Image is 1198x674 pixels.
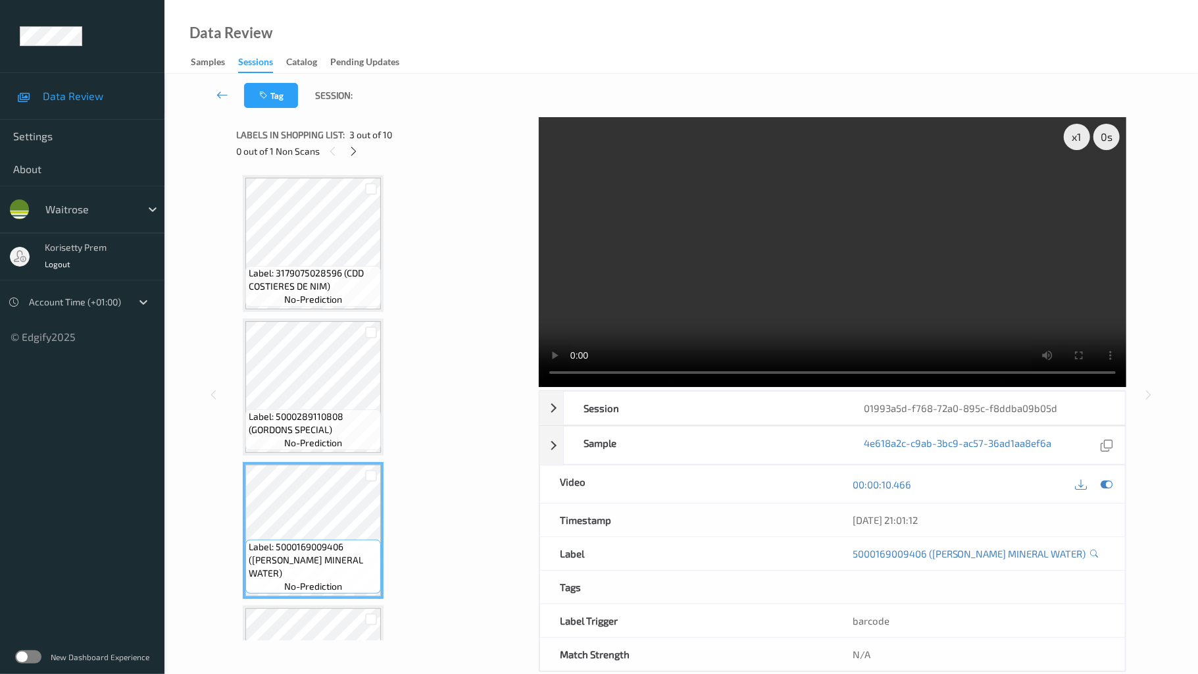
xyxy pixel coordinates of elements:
div: Pending Updates [330,55,399,72]
div: 01993a5d-f768-72a0-895c-f8ddba09b05d [845,392,1126,425]
a: Sessions [238,53,286,73]
div: Sessions [238,55,273,73]
a: Samples [191,53,238,72]
div: Video [540,465,833,503]
button: Tag [244,83,298,108]
div: Sample [564,427,845,464]
span: no-prediction [284,580,342,593]
span: Label: 3179075028596 (CDD COSTIERES DE NIM) [249,267,378,293]
span: Labels in shopping list: [236,128,345,142]
a: Pending Updates [330,53,412,72]
span: no-prediction [284,436,342,450]
div: N/A [833,638,1126,671]
div: Tags [540,571,833,604]
div: Label Trigger [540,604,833,637]
div: Session01993a5d-f768-72a0-895c-f8ddba09b05d [539,391,1126,425]
span: no-prediction [284,293,342,306]
a: 4e618a2c-c9ab-3bc9-ac57-36ad1aa8ef6a [864,436,1052,454]
div: 0 out of 1 Non Scans [236,143,530,159]
span: Session: [315,89,353,102]
div: Sample4e618a2c-c9ab-3bc9-ac57-36ad1aa8ef6a [539,426,1126,465]
a: 00:00:10.466 [853,478,911,491]
div: x 1 [1064,124,1090,150]
a: 5000169009406 ([PERSON_NAME] MINERAL WATER) [853,547,1086,560]
span: Label: 5000289110808 (GORDONS SPECIAL) [249,410,378,436]
div: [DATE] 21:01:12 [853,513,1106,527]
div: 0 s [1093,124,1120,150]
div: Label [540,537,833,570]
span: 3 out of 10 [349,128,392,142]
div: Match Strength [540,638,833,671]
div: Data Review [189,26,272,39]
div: Session [564,392,845,425]
div: Samples [191,55,225,72]
div: Timestamp [540,504,833,536]
div: Catalog [286,55,317,72]
div: barcode [833,604,1126,637]
span: Label: 5000169009406 ([PERSON_NAME] MINERAL WATER) [249,540,378,580]
a: Catalog [286,53,330,72]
